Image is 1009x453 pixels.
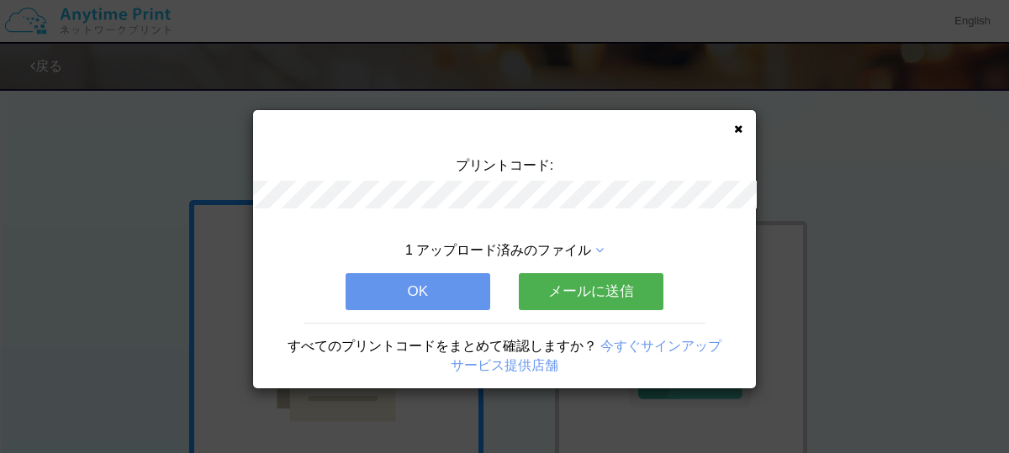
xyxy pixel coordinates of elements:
span: プリントコード: [456,158,553,172]
button: OK [346,273,490,310]
button: メールに送信 [519,273,663,310]
a: 今すぐサインアップ [600,339,721,353]
span: 1 アップロード済みのファイル [405,243,591,257]
span: すべてのプリントコードをまとめて確認しますか？ [288,339,597,353]
a: サービス提供店舗 [451,358,558,372]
